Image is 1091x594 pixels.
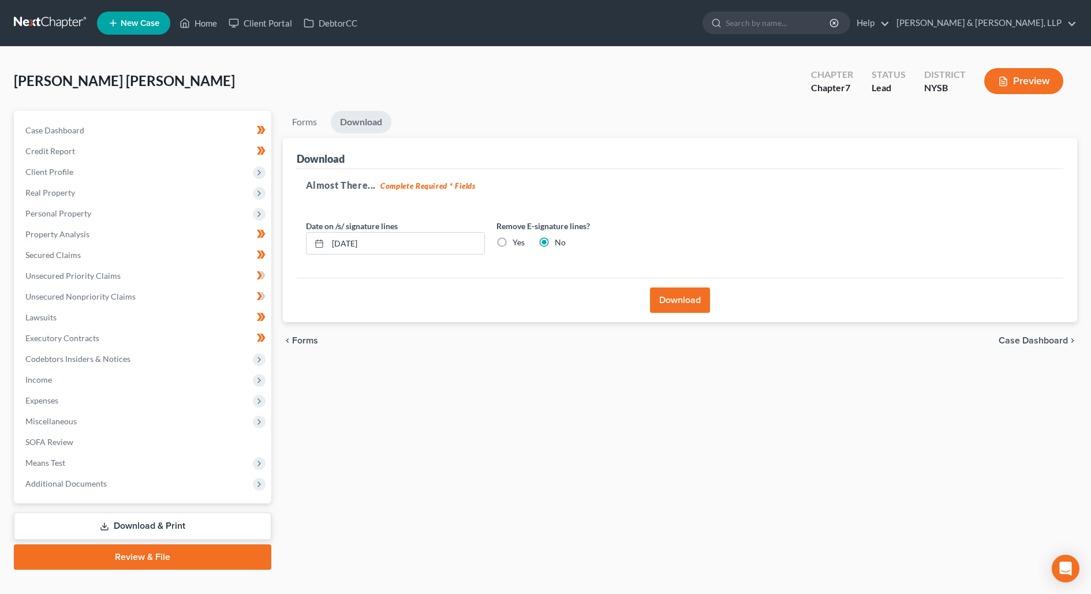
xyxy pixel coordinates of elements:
[283,336,334,345] button: chevron_left Forms
[811,68,853,81] div: Chapter
[174,13,223,33] a: Home
[25,395,58,405] span: Expenses
[851,13,890,33] a: Help
[331,111,391,133] a: Download
[555,237,566,248] label: No
[306,178,1055,192] h5: Almost There...
[872,81,906,95] div: Lead
[14,72,235,89] span: [PERSON_NAME] [PERSON_NAME]
[650,287,710,313] button: Download
[872,68,906,81] div: Status
[16,266,271,286] a: Unsecured Priority Claims
[25,479,107,488] span: Additional Documents
[16,307,271,328] a: Lawsuits
[283,111,326,133] a: Forms
[16,224,271,245] a: Property Analysis
[25,250,81,260] span: Secured Claims
[14,513,271,540] a: Download & Print
[25,188,75,197] span: Real Property
[25,208,91,218] span: Personal Property
[16,245,271,266] a: Secured Claims
[25,312,57,322] span: Lawsuits
[16,328,271,349] a: Executory Contracts
[380,181,476,190] strong: Complete Required * Fields
[891,13,1077,33] a: [PERSON_NAME] & [PERSON_NAME], LLP
[811,81,853,95] div: Chapter
[999,336,1077,345] a: Case Dashboard chevron_right
[25,167,73,177] span: Client Profile
[984,68,1063,94] button: Preview
[726,12,831,33] input: Search by name...
[1052,555,1079,582] div: Open Intercom Messenger
[328,233,484,255] input: MM/DD/YYYY
[924,81,966,95] div: NYSB
[16,286,271,307] a: Unsecured Nonpriority Claims
[223,13,298,33] a: Client Portal
[924,68,966,81] div: District
[121,19,159,28] span: New Case
[14,544,271,570] a: Review & File
[25,271,121,281] span: Unsecured Priority Claims
[25,146,75,156] span: Credit Report
[496,220,675,232] label: Remove E-signature lines?
[25,437,73,447] span: SOFA Review
[1068,336,1077,345] i: chevron_right
[25,416,77,426] span: Miscellaneous
[298,13,363,33] a: DebtorCC
[25,125,84,135] span: Case Dashboard
[306,220,398,232] label: Date on /s/ signature lines
[16,120,271,141] a: Case Dashboard
[16,141,271,162] a: Credit Report
[283,336,292,345] i: chevron_left
[999,336,1068,345] span: Case Dashboard
[16,432,271,453] a: SOFA Review
[292,336,318,345] span: Forms
[845,82,850,93] span: 7
[25,354,130,364] span: Codebtors Insiders & Notices
[25,229,89,239] span: Property Analysis
[513,237,525,248] label: Yes
[297,152,345,166] div: Download
[25,375,52,384] span: Income
[25,292,136,301] span: Unsecured Nonpriority Claims
[25,458,65,468] span: Means Test
[25,333,99,343] span: Executory Contracts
